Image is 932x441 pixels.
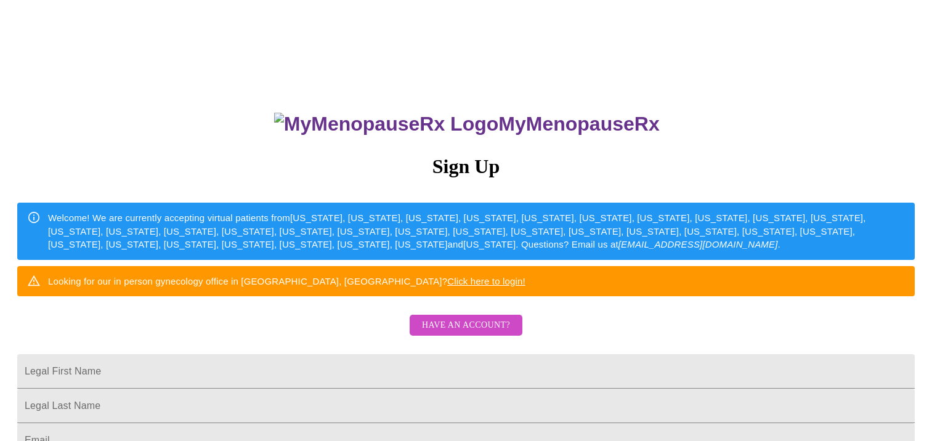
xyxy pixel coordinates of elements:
[407,328,525,339] a: Have an account?
[274,113,498,136] img: MyMenopauseRx Logo
[19,113,915,136] h3: MyMenopauseRx
[618,239,778,249] em: [EMAIL_ADDRESS][DOMAIN_NAME]
[48,206,905,256] div: Welcome! We are currently accepting virtual patients from [US_STATE], [US_STATE], [US_STATE], [US...
[17,155,915,178] h3: Sign Up
[447,276,525,286] a: Click here to login!
[48,270,525,293] div: Looking for our in person gynecology office in [GEOGRAPHIC_DATA], [GEOGRAPHIC_DATA]?
[422,318,510,333] span: Have an account?
[410,315,522,336] button: Have an account?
